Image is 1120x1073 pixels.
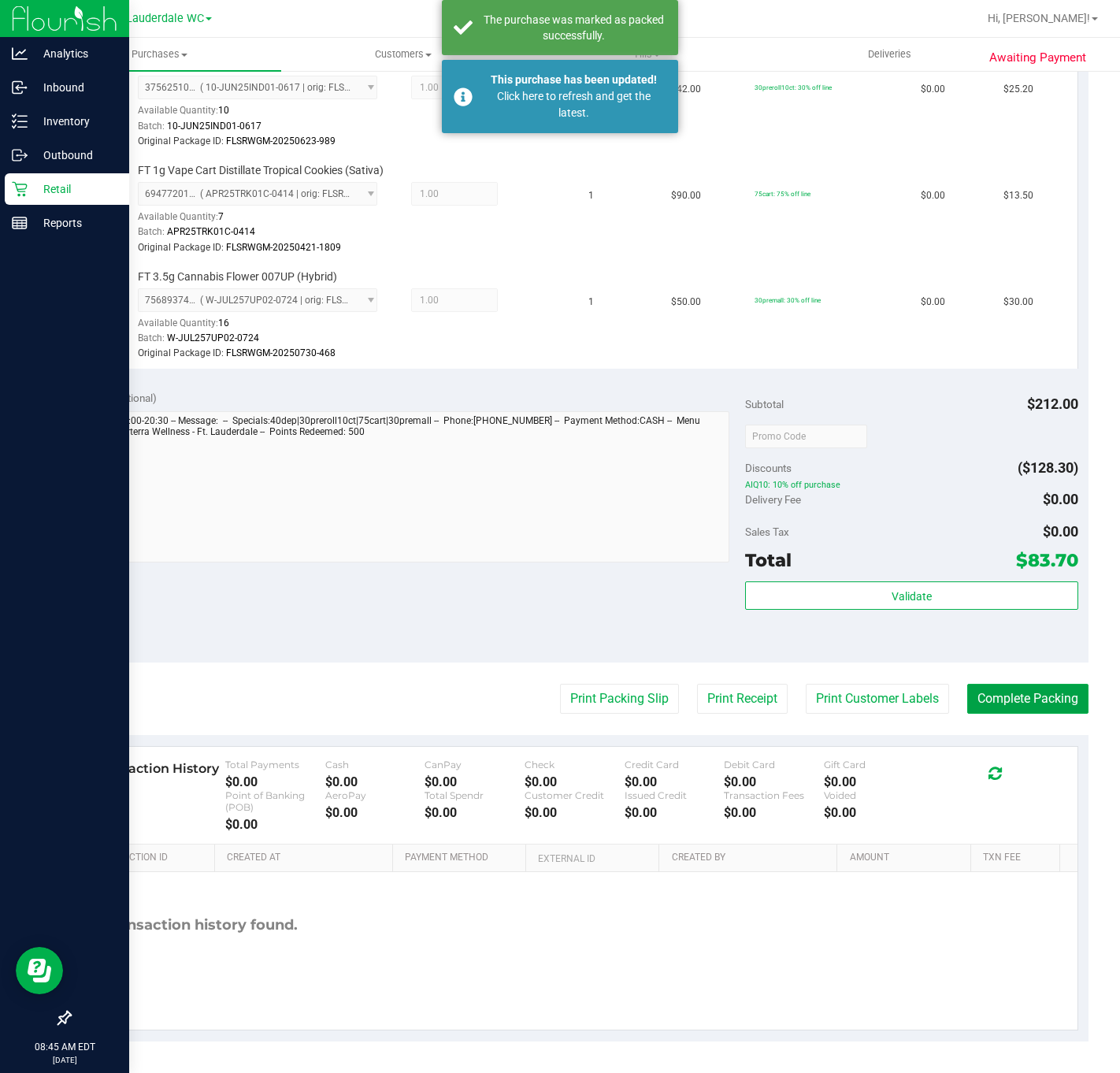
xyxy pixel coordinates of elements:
[671,188,701,203] span: $90.00
[225,774,325,789] div: $0.00
[138,242,224,253] span: Original Package ID:
[138,269,337,284] span: FT 3.5g Cannabis Flower 007UP (Hybrid)
[138,347,224,358] span: Original Package ID:
[93,852,209,864] a: Transaction ID
[745,549,792,571] span: Total
[983,852,1053,864] a: Txn Fee
[225,759,325,770] div: Total Payments
[921,188,945,203] span: $0.00
[227,852,386,864] a: Created At
[745,425,867,448] input: Promo Code
[226,347,336,358] span: FLSRWGM-20250730-468
[724,789,824,801] div: Transaction Fees
[167,332,259,343] span: W-JUL257UP02-0724
[325,759,425,770] div: Cash
[167,121,261,132] span: 10-JUN25IND01-0617
[12,46,28,61] inline-svg: Analytics
[138,121,165,132] span: Batch:
[824,805,924,820] div: $0.00
[625,805,725,820] div: $0.00
[988,12,1090,24] span: Hi, [PERSON_NAME]!
[1027,395,1078,412] span: $212.00
[625,789,725,801] div: Issued Credit
[1043,523,1078,540] span: $0.00
[281,38,525,71] a: Customers
[138,99,389,130] div: Available Quantity:
[525,789,625,801] div: Customer Credit
[16,947,63,994] iframe: Resource center
[850,852,965,864] a: Amount
[28,44,122,63] p: Analytics
[847,47,933,61] span: Deliveries
[824,789,924,801] div: Voided
[824,759,924,770] div: Gift Card
[28,112,122,131] p: Inventory
[325,805,425,820] div: $0.00
[7,1054,122,1066] p: [DATE]
[481,12,666,43] div: The purchase was marked as packed successfully.
[425,759,525,770] div: CanPay
[745,525,789,538] span: Sales Tax
[218,317,229,329] span: 16
[588,188,594,203] span: 1
[138,312,389,343] div: Available Quantity:
[671,295,701,310] span: $50.00
[525,759,625,770] div: Check
[226,242,341,253] span: FLSRWGM-20250421-1809
[28,213,122,232] p: Reports
[425,774,525,789] div: $0.00
[625,759,725,770] div: Credit Card
[1003,188,1033,203] span: $13.50
[697,684,788,714] button: Print Receipt
[12,80,28,95] inline-svg: Inbound
[921,82,945,97] span: $0.00
[724,759,824,770] div: Debit Card
[745,493,801,506] span: Delivery Fee
[1003,295,1033,310] span: $30.00
[1016,549,1078,571] span: $83.70
[755,84,832,91] span: 30preroll10ct: 30% off line
[724,774,824,789] div: $0.00
[28,146,122,165] p: Outbound
[625,774,725,789] div: $0.00
[218,105,229,116] span: 10
[225,789,325,813] div: Point of Banking (POB)
[282,47,524,61] span: Customers
[745,581,1077,610] button: Validate
[745,398,784,410] span: Subtotal
[1043,491,1078,507] span: $0.00
[12,147,28,163] inline-svg: Outbound
[425,789,525,801] div: Total Spendr
[481,88,666,121] div: Click here to refresh and get the latest.
[109,12,204,25] span: Ft. Lauderdale WC
[755,296,821,304] span: 30premall: 30% off line
[989,49,1086,67] span: Awaiting Payment
[745,454,792,482] span: Discounts
[226,136,336,147] span: FLSRWGM-20250623-989
[560,684,679,714] button: Print Packing Slip
[892,590,932,603] span: Validate
[12,215,28,231] inline-svg: Reports
[967,684,1088,714] button: Complete Packing
[12,181,28,197] inline-svg: Retail
[7,1040,122,1054] p: 08:45 AM EDT
[724,805,824,820] div: $0.00
[481,72,666,88] div: This purchase has been updated!
[38,38,281,71] a: Purchases
[672,852,831,864] a: Created By
[425,805,525,820] div: $0.00
[218,211,224,222] span: 7
[755,190,810,198] span: 75cart: 75% off line
[525,805,625,820] div: $0.00
[525,774,625,789] div: $0.00
[138,163,384,178] span: FT 1g Vape Cart Distillate Tropical Cookies (Sativa)
[138,136,224,147] span: Original Package ID:
[671,82,701,97] span: $42.00
[81,872,298,978] div: No transaction history found.
[167,226,255,237] span: APR25TRK01C-0414
[28,180,122,199] p: Retail
[225,817,325,832] div: $0.00
[588,295,594,310] span: 1
[1003,82,1033,97] span: $25.20
[138,206,389,236] div: Available Quantity:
